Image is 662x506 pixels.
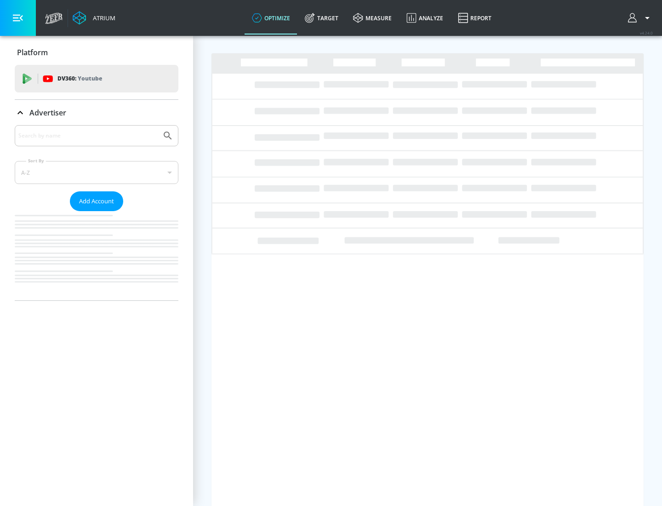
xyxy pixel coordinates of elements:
p: Advertiser [29,108,66,118]
a: optimize [245,1,297,34]
label: Sort By [26,158,46,164]
a: Target [297,1,346,34]
a: Atrium [73,11,115,25]
span: v 4.24.0 [640,30,653,35]
div: Platform [15,40,178,65]
input: Search by name [18,130,158,142]
p: Platform [17,47,48,57]
div: A-Z [15,161,178,184]
div: DV360: Youtube [15,65,178,92]
p: Youtube [78,74,102,83]
a: Report [451,1,499,34]
p: DV360: [57,74,102,84]
div: Atrium [89,14,115,22]
span: Add Account [79,196,114,207]
div: Advertiser [15,100,178,126]
button: Add Account [70,191,123,211]
nav: list of Advertiser [15,211,178,300]
a: measure [346,1,399,34]
div: Advertiser [15,125,178,300]
a: Analyze [399,1,451,34]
